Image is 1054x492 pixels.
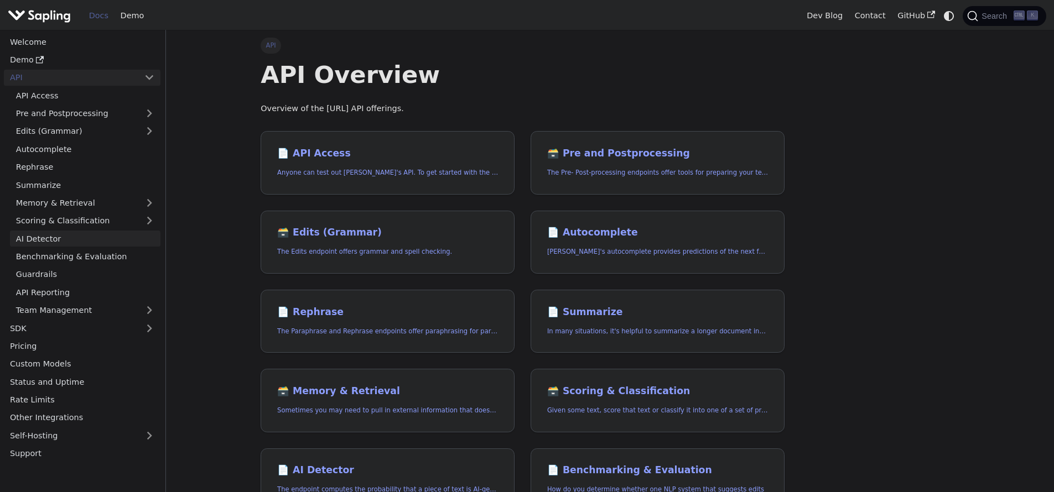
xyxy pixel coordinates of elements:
h2: Summarize [547,306,768,318]
span: API [261,38,281,53]
nav: Breadcrumbs [261,38,785,53]
a: Rate Limits [4,392,160,408]
a: Rephrase [10,159,160,175]
h2: Autocomplete [547,227,768,239]
a: 📄️ SummarizeIn many situations, it's helpful to summarize a longer document into a shorter, more ... [531,290,785,353]
kbd: K [1027,11,1038,20]
span: Search [978,12,1014,20]
a: Benchmarking & Evaluation [10,249,160,265]
h2: Pre and Postprocessing [547,148,768,160]
a: Team Management [10,302,160,318]
h2: Scoring & Classification [547,385,768,397]
a: Demo [4,52,160,68]
a: API [4,70,138,86]
a: 📄️ RephraseThe Paraphrase and Rephrase endpoints offer paraphrasing for particular styles. [261,290,515,353]
a: Demo [115,7,150,24]
a: 📄️ Autocomplete[PERSON_NAME]'s autocomplete provides predictions of the next few characters or words [531,211,785,274]
h1: API Overview [261,60,785,90]
a: Guardrails [10,266,160,282]
a: Self-Hosting [4,427,160,443]
a: Scoring & Classification [10,213,160,229]
a: Sapling.ai [8,8,75,24]
h2: API Access [277,148,498,160]
a: Autocomplete [10,141,160,157]
a: API Reporting [10,284,160,300]
a: SDK [4,320,138,336]
img: Sapling.ai [8,8,71,24]
button: Expand sidebar category 'SDK' [138,320,160,336]
a: Other Integrations [4,410,160,426]
a: Pre and Postprocessing [10,106,160,122]
a: 📄️ API AccessAnyone can test out [PERSON_NAME]'s API. To get started with the API, simply: [261,131,515,195]
h2: Rephrase [277,306,498,318]
a: GitHub [891,7,941,24]
button: Search (Ctrl+K) [963,6,1046,26]
a: Support [4,446,160,462]
a: AI Detector [10,231,160,247]
a: 🗃️ Scoring & ClassificationGiven some text, score that text or classify it into one of a set of p... [531,369,785,432]
h2: AI Detector [277,464,498,477]
a: Memory & Retrieval [10,195,160,211]
h2: Benchmarking & Evaluation [547,464,768,477]
p: The Paraphrase and Rephrase endpoints offer paraphrasing for particular styles. [277,326,498,337]
p: The Edits endpoint offers grammar and spell checking. [277,247,498,257]
a: 🗃️ Edits (Grammar)The Edits endpoint offers grammar and spell checking. [261,211,515,274]
a: Dev Blog [801,7,848,24]
p: Sapling's autocomplete provides predictions of the next few characters or words [547,247,768,257]
a: Summarize [10,177,160,193]
p: Given some text, score that text or classify it into one of a set of pre-specified categories. [547,405,768,416]
a: Welcome [4,34,160,50]
a: 🗃️ Pre and PostprocessingThe Pre- Post-processing endpoints offer tools for preparing your text d... [531,131,785,195]
a: Status and Uptime [4,374,160,390]
a: Pricing [4,338,160,354]
p: Anyone can test out Sapling's API. To get started with the API, simply: [277,168,498,178]
h2: Memory & Retrieval [277,385,498,397]
a: Custom Models [4,356,160,372]
a: 🗃️ Memory & RetrievalSometimes you may need to pull in external information that doesn't fit in t... [261,369,515,432]
a: API Access [10,87,160,103]
p: Overview of the [URL] API offerings. [261,102,785,116]
button: Switch between dark and light mode (currently system mode) [941,8,957,24]
p: Sometimes you may need to pull in external information that doesn't fit in the context size of an... [277,405,498,416]
button: Collapse sidebar category 'API' [138,70,160,86]
h2: Edits (Grammar) [277,227,498,239]
a: Edits (Grammar) [10,123,160,139]
a: Docs [83,7,115,24]
a: Contact [849,7,892,24]
p: In many situations, it's helpful to summarize a longer document into a shorter, more easily diges... [547,326,768,337]
p: The Pre- Post-processing endpoints offer tools for preparing your text data for ingestation as we... [547,168,768,178]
